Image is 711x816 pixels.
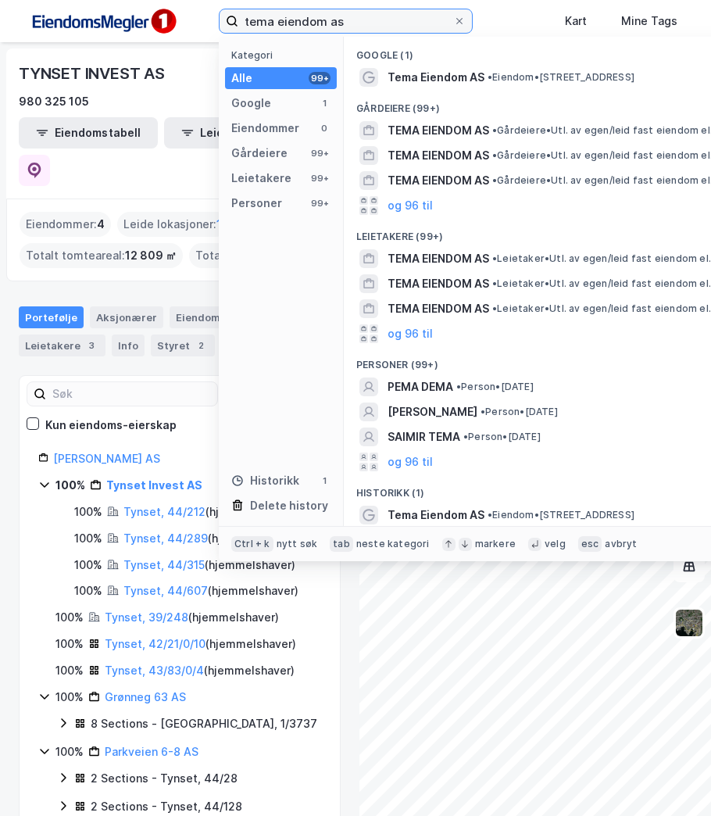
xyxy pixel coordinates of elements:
[231,169,291,188] div: Leietakere
[74,582,102,600] div: 100%
[250,496,328,515] div: Delete history
[463,431,468,442] span: •
[19,335,105,356] div: Leietakere
[123,531,208,545] a: Tynset, 44/289
[578,536,602,552] div: esc
[20,243,183,268] div: Totalt tomteareal :
[97,215,105,234] span: 4
[216,215,222,234] span: 1
[674,608,704,638] img: 9k=
[123,529,298,548] div: ( hjemmelshaver )
[105,690,186,703] a: Grønneg 63 AS
[388,121,489,140] span: TEMA EIENDOM AS
[20,212,111,237] div: Eiendommer :
[123,556,295,574] div: ( hjemmelshaver )
[189,243,338,268] div: Totalt byggareal :
[91,769,238,788] div: 2 Sections - Tynset, 44/28
[74,556,102,574] div: 100%
[19,61,168,86] div: TYNSET INVEST AS
[481,406,558,418] span: Person • [DATE]
[492,149,497,161] span: •
[318,97,330,109] div: 1
[105,664,204,677] a: Tynset, 43/83/0/4
[25,4,181,39] img: F4PB6Px+NJ5v8B7XTbfpPpyloAAAAASUVORK5CYII=
[53,452,160,465] a: [PERSON_NAME] AS
[105,635,296,653] div: ( hjemmelshaver )
[492,252,711,265] span: Leietaker • Utl. av egen/leid fast eiendom el.
[105,661,295,680] div: ( hjemmelshaver )
[388,196,433,215] button: og 96 til
[488,71,492,83] span: •
[55,635,84,653] div: 100%
[388,274,489,293] span: TEMA EIENDOM AS
[231,94,271,113] div: Google
[492,174,497,186] span: •
[488,509,634,521] span: Eiendom • [STREET_ADDRESS]
[170,306,266,328] div: Eiendommer
[105,608,279,627] div: ( hjemmelshaver )
[492,277,497,289] span: •
[91,714,317,733] div: 8 Sections - [GEOGRAPHIC_DATA], 1/3737
[151,335,215,356] div: Styret
[318,122,330,134] div: 0
[605,538,637,550] div: avbryt
[277,538,318,550] div: nytt søk
[388,299,489,318] span: TEMA EIENDOM AS
[356,538,430,550] div: neste kategori
[74,503,102,521] div: 100%
[231,69,252,88] div: Alle
[105,745,198,758] a: Parkveien 6-8 AS
[164,117,303,149] button: Leietakertabell
[123,584,208,597] a: Tynset, 44/607
[55,688,84,707] div: 100%
[388,171,489,190] span: TEMA EIENDOM AS
[492,277,711,290] span: Leietaker • Utl. av egen/leid fast eiendom el.
[475,538,516,550] div: markere
[84,338,99,353] div: 3
[309,147,330,159] div: 99+
[492,302,497,314] span: •
[123,558,205,571] a: Tynset, 44/315
[492,302,711,315] span: Leietaker • Utl. av egen/leid fast eiendom el.
[492,252,497,264] span: •
[193,338,209,353] div: 2
[388,428,460,446] span: SAIMIR TEMA
[309,197,330,209] div: 99+
[55,476,85,495] div: 100%
[55,743,84,761] div: 100%
[388,249,489,268] span: TEMA EIENDOM AS
[125,246,177,265] span: 12 809 ㎡
[330,536,353,552] div: tab
[388,378,453,396] span: PEMA DEMA
[492,124,497,136] span: •
[19,117,158,149] button: Eiendomstabell
[231,536,273,552] div: Ctrl + k
[105,637,205,650] a: Tynset, 42/21/0/10
[231,471,299,490] div: Historikk
[565,12,587,30] div: Kart
[388,68,484,87] span: Tema Eiendom AS
[106,478,202,492] a: Tynset Invest AS
[309,72,330,84] div: 99+
[545,538,566,550] div: velg
[231,194,282,213] div: Personer
[19,306,84,328] div: Portefølje
[231,144,288,163] div: Gårdeiere
[45,416,177,435] div: Kun eiendoms-eierskap
[231,49,337,61] div: Kategori
[105,610,188,624] a: Tynset, 39/248
[488,71,634,84] span: Eiendom • [STREET_ADDRESS]
[633,741,711,816] iframe: Chat Widget
[463,431,541,443] span: Person • [DATE]
[481,406,485,417] span: •
[388,146,489,165] span: TEMA EIENDOM AS
[123,505,205,518] a: Tynset, 44/212
[388,506,484,524] span: Tema Eiendom AS
[488,509,492,521] span: •
[621,12,677,30] div: Mine Tags
[74,529,102,548] div: 100%
[91,797,242,816] div: 2 Sections - Tynset, 44/128
[55,661,84,680] div: 100%
[309,172,330,184] div: 99+
[90,306,163,328] div: Aksjonærer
